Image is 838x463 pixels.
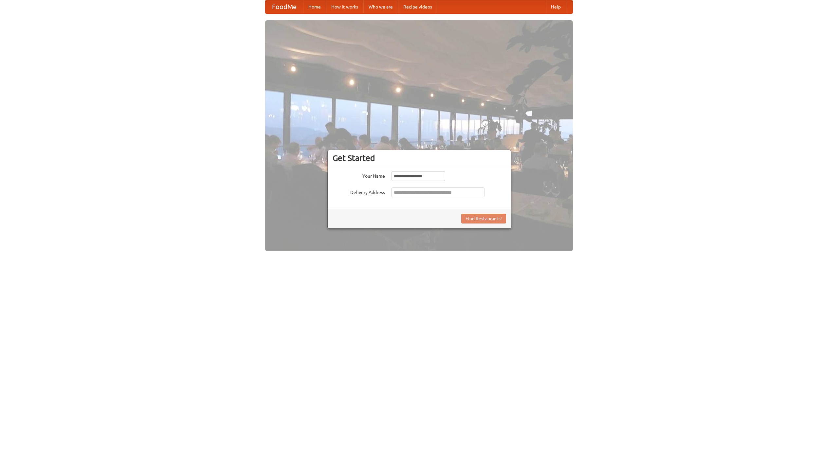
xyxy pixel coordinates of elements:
a: Home [303,0,326,13]
a: FoodMe [265,0,303,13]
label: Delivery Address [333,187,385,196]
a: How it works [326,0,363,13]
button: Find Restaurants! [461,214,506,223]
a: Recipe videos [398,0,437,13]
a: Who we are [363,0,398,13]
h3: Get Started [333,153,506,163]
label: Your Name [333,171,385,179]
a: Help [546,0,566,13]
